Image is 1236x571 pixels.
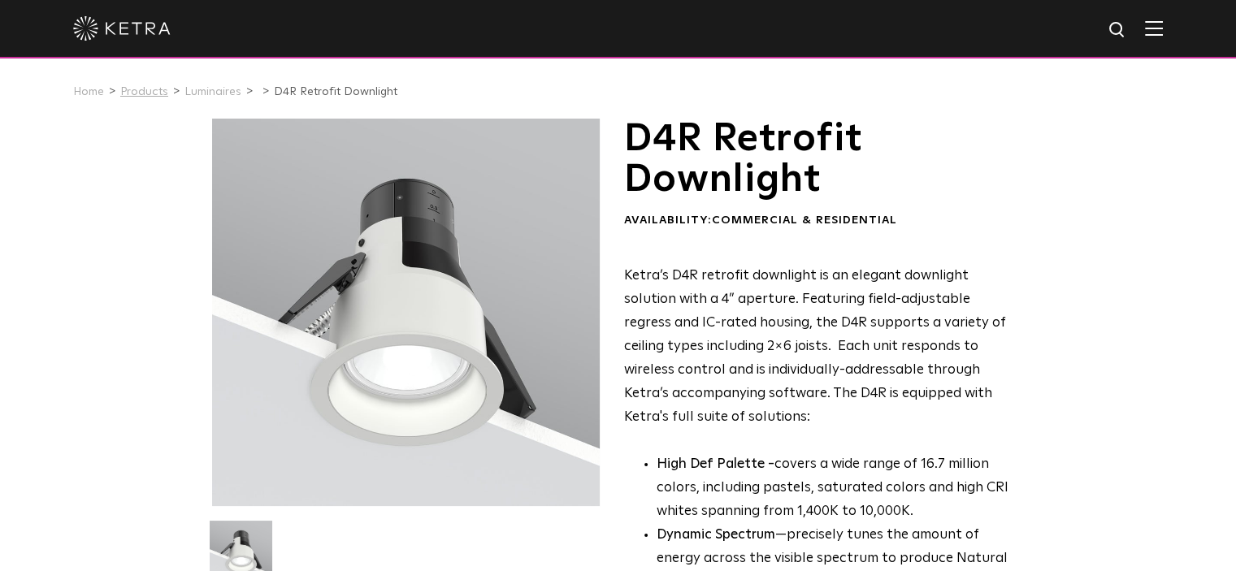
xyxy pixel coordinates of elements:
a: D4R Retrofit Downlight [274,86,397,97]
a: Luminaires [184,86,241,97]
strong: Dynamic Spectrum [657,528,775,542]
p: covers a wide range of 16.7 million colors, including pastels, saturated colors and high CRI whit... [657,453,1020,524]
strong: High Def Palette - [657,457,774,471]
a: Home [73,86,104,97]
a: Products [120,86,168,97]
img: Hamburger%20Nav.svg [1145,20,1163,36]
div: Availability: [624,213,1020,229]
span: Commercial & Residential [712,214,897,226]
img: search icon [1108,20,1128,41]
img: ketra-logo-2019-white [73,16,171,41]
p: Ketra’s D4R retrofit downlight is an elegant downlight solution with a 4” aperture. Featuring fie... [624,265,1020,429]
h1: D4R Retrofit Downlight [624,119,1020,201]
